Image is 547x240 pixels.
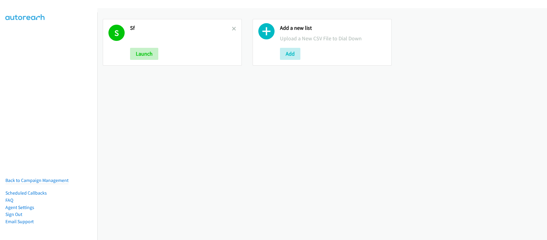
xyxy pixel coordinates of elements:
[5,197,13,203] a: FAQ
[5,190,47,196] a: Scheduled Callbacks
[5,205,34,210] a: Agent Settings
[280,48,300,60] button: Add
[5,219,34,224] a: Email Support
[280,34,386,42] p: Upload a New CSV File to Dial Down
[5,211,22,217] a: Sign Out
[108,25,125,41] h1: S
[280,25,386,32] h2: Add a new list
[130,48,158,60] button: Launch
[5,177,68,183] a: Back to Campaign Management
[130,25,232,32] h2: Sf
